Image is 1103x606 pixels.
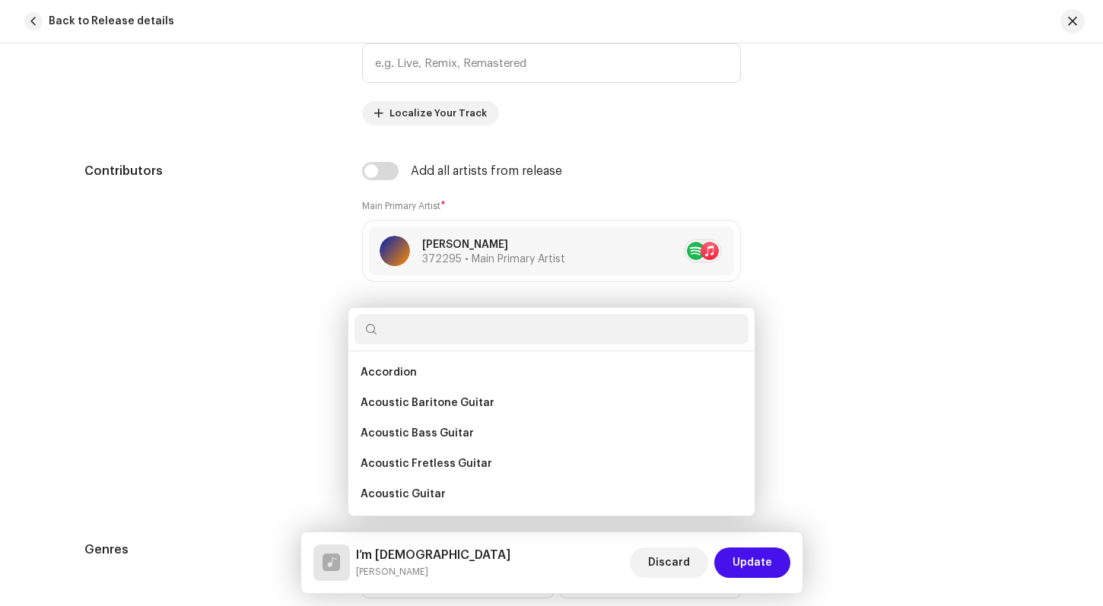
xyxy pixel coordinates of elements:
span: Acoustic Fretless Guitar [361,456,492,471]
li: Acoustic Fretless Guitar [354,449,749,479]
span: Acoustic Bass Guitar [361,426,474,441]
span: Accordion [361,365,417,380]
span: Acoustic Guitar [361,487,446,502]
li: Acoustic Baritone Guitar [354,388,749,418]
li: Acoustic Bass Guitar [354,418,749,449]
span: Acoustic Baritone Guitar [361,395,494,411]
li: Actor [354,509,749,540]
li: Accordion [354,357,749,388]
li: Acoustic Guitar [354,479,749,509]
